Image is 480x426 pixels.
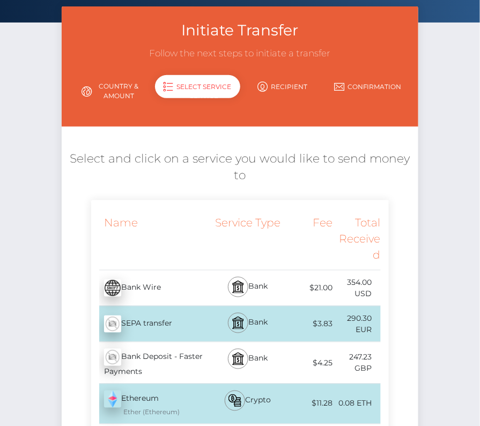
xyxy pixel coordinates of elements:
div: $21.00 [284,276,333,300]
div: 290.30 EUR [333,306,381,342]
img: bank.svg [232,317,245,329]
div: Bank [212,270,284,306]
div: SEPA transfer [91,309,212,339]
img: E16AAAAAElFTkSuQmCC [104,280,121,297]
div: $3.83 [284,312,333,336]
div: 0.08 ETH [333,392,381,416]
img: wMhJQYtZFAryAAAAABJRU5ErkJggg== [104,349,121,366]
a: Recipient [240,77,325,96]
div: Crypto [212,384,284,424]
div: $4.25 [284,351,333,375]
div: Ether (Ethereum) [104,408,212,417]
h3: Follow the next steps to initiate a transfer [70,47,411,60]
img: bank.svg [232,352,245,365]
div: Bank [212,342,284,384]
h5: Select and click on a service you would like to send money to [70,151,411,184]
div: Bank Wire [91,273,212,303]
img: z+HV+S+XklAdAAAAABJRU5ErkJggg== [104,391,121,408]
a: Select Service [155,77,240,105]
div: Bank Deposit - Faster Payments [91,342,212,384]
div: Bank [212,306,284,342]
div: Service Type [212,208,284,270]
div: Name [91,208,212,270]
h3: Initiate Transfer [70,20,411,41]
div: Ethereum [91,384,212,424]
div: Total Received [333,208,381,270]
img: bitcoin.svg [228,394,241,407]
div: 247.23 GBP [333,345,381,380]
div: $11.28 [284,392,333,416]
a: Confirmation [325,77,410,96]
a: Country & Amount [70,77,155,105]
div: Select Service [155,75,240,98]
div: Fee [284,208,333,270]
img: wMhJQYtZFAryAAAAABJRU5ErkJggg== [104,315,121,333]
div: 354.00 USD [333,270,381,306]
img: bank.svg [232,281,245,293]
